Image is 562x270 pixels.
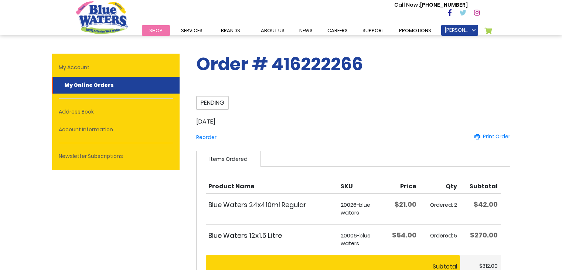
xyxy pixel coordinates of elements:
[253,25,292,36] a: about us
[52,59,180,76] a: My Account
[320,25,355,36] a: careers
[395,200,416,209] span: $21.00
[149,27,163,34] span: Shop
[76,1,128,34] a: store logo
[394,1,468,9] p: [PHONE_NUMBER]
[196,96,229,110] span: Pending
[454,201,457,209] span: 2
[338,225,379,255] td: 20006-blue waters
[52,121,180,138] a: Account Information
[470,230,498,240] span: $270.00
[392,230,416,240] span: $54.00
[392,25,439,36] a: Promotions
[52,148,180,165] a: Newsletter Subscriptions
[430,232,454,239] span: Ordered
[394,1,420,9] span: Call Now :
[379,176,419,194] th: Price
[474,200,498,209] span: $42.00
[460,176,501,194] th: Subtotal
[208,200,335,210] strong: Blue Waters 24x410ml Regular
[338,194,379,225] td: 20026-blue waters
[59,77,119,93] strong: My Online Orders
[419,176,460,194] th: Qty
[208,230,335,240] strong: Blue Waters 12x1.5 Litre
[52,77,180,94] a: My Online Orders
[206,176,338,194] th: Product Name
[221,27,240,34] span: Brands
[355,25,392,36] a: support
[479,262,498,270] span: $312.00
[441,25,478,36] a: [PERSON_NAME]
[52,104,180,120] a: Address Book
[196,151,261,167] strong: Items Ordered
[483,133,510,140] span: Print Order
[196,134,217,141] a: Reorder
[196,52,363,77] span: Order # 416222266
[181,27,202,34] span: Services
[292,25,320,36] a: News
[474,133,510,141] a: Print Order
[338,176,379,194] th: SKU
[454,232,457,239] span: 5
[430,201,454,209] span: Ordered
[196,117,215,126] span: [DATE]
